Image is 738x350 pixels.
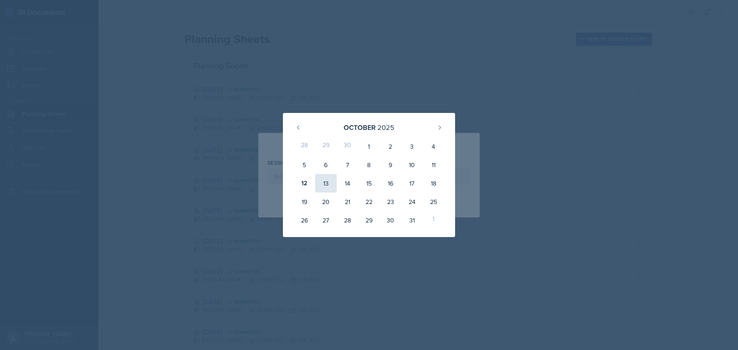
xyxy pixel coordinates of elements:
div: 10 [401,156,423,174]
div: October [344,122,376,133]
div: 18 [423,174,444,192]
div: 29 [358,211,380,229]
div: 26 [294,211,315,229]
div: 2 [380,137,401,156]
div: 14 [337,174,358,192]
div: 8 [358,156,380,174]
div: 2025 [377,122,394,133]
div: 21 [337,192,358,211]
div: 28 [294,137,315,156]
div: 9 [380,156,401,174]
div: 13 [315,174,337,192]
div: 12 [294,174,315,192]
div: 1 [358,137,380,156]
div: 6 [315,156,337,174]
div: 1 [423,211,444,229]
div: 22 [358,192,380,211]
div: 30 [380,211,401,229]
div: 16 [380,174,401,192]
div: 15 [358,174,380,192]
div: 11 [423,156,444,174]
div: 27 [315,211,337,229]
div: 29 [315,137,337,156]
div: 23 [380,192,401,211]
div: 3 [401,137,423,156]
div: 31 [401,211,423,229]
div: 19 [294,192,315,211]
div: 4 [423,137,444,156]
div: 28 [337,211,358,229]
div: 24 [401,192,423,211]
div: 17 [401,174,423,192]
div: 5 [294,156,315,174]
div: 20 [315,192,337,211]
div: 25 [423,192,444,211]
div: 7 [337,156,358,174]
div: 30 [337,137,358,156]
